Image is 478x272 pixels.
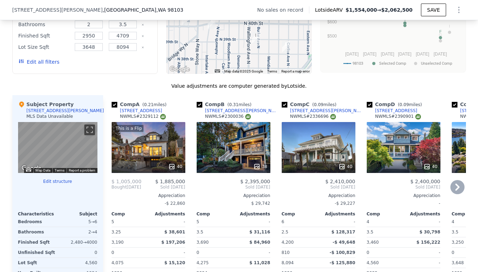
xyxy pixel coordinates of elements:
[112,184,127,190] span: Bought
[253,163,267,170] div: 38
[282,41,290,53] div: 2218 N 38th St
[156,7,183,13] span: , WA 98103
[345,52,359,57] text: [DATE]
[367,260,379,265] span: 4,560
[423,163,437,170] div: 40
[59,227,97,237] div: 2 → 4
[309,102,339,107] span: ( miles)
[282,227,317,237] div: 2.5
[282,108,364,114] a: [STREET_ADDRESS][PERSON_NAME]
[315,6,345,13] span: Lotside ARV
[59,248,97,257] div: 0
[282,184,355,190] span: Sold [DATE]
[367,193,440,198] div: Appreciation
[290,114,336,120] div: NWMLS # 2336696
[405,258,440,268] div: -
[20,164,43,173] img: Google
[27,114,73,119] div: MLS Data Unavailable
[381,7,413,13] span: $2,062,500
[141,23,144,26] button: Clear
[205,108,279,114] div: [STREET_ADDRESS][PERSON_NAME]
[18,42,71,52] div: Lot Size Sqft
[114,125,144,132] div: This is a Flip
[18,248,56,257] div: Unfinished Sqft
[141,184,185,190] span: Sold [DATE]
[140,102,169,107] span: ( miles)
[112,101,169,108] div: Comp A
[330,260,355,265] span: -$ 125,880
[18,31,71,41] div: Finished Sqft
[421,61,452,66] text: Unselected Comp
[20,164,43,173] a: Open this area in Google Maps (opens a new window)
[161,240,185,245] span: $ 197,206
[381,52,394,57] text: [DATE]
[367,250,370,255] span: 0
[58,211,97,217] div: Subject
[240,179,270,184] span: $ 2,395,000
[160,114,166,120] img: NWMLS Logo
[112,260,124,265] span: 4,075
[197,193,270,198] div: Appreciation
[112,193,185,198] div: Appreciation
[327,34,337,39] text: $500
[420,230,440,235] span: $ 30,798
[224,69,263,73] span: Map data ©2025 Google
[26,168,31,172] button: Keyboard shortcuts
[325,179,355,184] span: $ 2,410,000
[375,108,417,114] div: [STREET_ADDRESS]
[18,217,56,227] div: Bedrooms
[367,198,440,208] div: -
[282,101,339,108] div: Comp C
[452,240,464,245] span: 3,250
[168,163,182,170] div: 40
[421,4,446,16] button: SAVE
[229,102,238,107] span: 0.31
[290,108,364,114] div: [STREET_ADDRESS][PERSON_NAME]
[416,52,429,57] text: [DATE]
[150,248,185,257] div: -
[416,240,440,245] span: $ 156,222
[18,101,74,108] div: Subject Property
[150,217,185,227] div: -
[165,201,185,206] span: -$ 22,860
[405,248,440,257] div: -
[405,217,440,227] div: -
[252,32,260,44] div: 3829 Burke Ave N
[12,82,466,89] div: Value adjustments are computer generated by Lotside .
[282,193,355,198] div: Appreciation
[112,108,162,114] a: [STREET_ADDRESS]
[433,52,447,57] text: [DATE]
[330,250,355,255] span: -$ 100,829
[367,101,425,108] div: Comp D
[141,46,144,49] button: Clear
[168,65,191,74] img: Google
[197,211,234,217] div: Comp
[197,219,199,224] span: 5
[281,69,310,73] a: Report a map error
[18,227,56,237] div: Bathrooms
[112,179,142,184] span: $ 1,005,000
[59,237,97,247] div: 2,480 → 4000
[415,114,421,120] img: NWMLS Logo
[197,184,270,190] span: Sold [DATE]
[27,108,104,114] div: [STREET_ADDRESS][PERSON_NAME]
[327,19,337,24] text: $600
[399,102,409,107] span: 0.09
[282,211,319,217] div: Comp
[103,6,184,13] span: , [GEOGRAPHIC_DATA]
[148,211,185,217] div: Adjustments
[439,33,442,37] text: G
[225,102,254,107] span: ( miles)
[282,260,294,265] span: 8,094
[398,52,411,57] text: [DATE]
[18,258,56,268] div: Lot Sqft
[330,114,336,120] img: NWMLS Logo
[164,230,185,235] span: $ 38,601
[235,248,270,257] div: -
[205,114,251,120] div: NWMLS # 2300036
[141,35,144,37] button: Clear
[84,125,95,135] button: Toggle fullscreen view
[367,211,404,217] div: Comp
[333,240,355,245] span: -$ 49,648
[249,260,270,265] span: $ 11,028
